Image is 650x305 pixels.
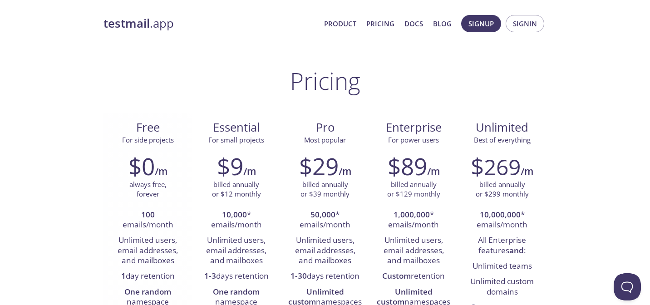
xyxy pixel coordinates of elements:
strong: testmail [103,15,150,31]
li: Unlimited users, email addresses, and mailboxes [376,233,451,269]
span: Most popular [304,135,346,144]
h6: /m [155,164,167,179]
li: Unlimited users, email addresses, and mailboxes [199,233,274,269]
li: Unlimited teams [465,259,540,274]
li: * emails/month [465,207,540,233]
li: Unlimited users, email addresses, and mailboxes [110,233,185,269]
li: emails/month [110,207,185,233]
p: always free, forever [129,180,167,199]
li: * emails/month [199,207,274,233]
li: days retention [199,269,274,284]
strong: 100 [141,209,155,220]
h6: /m [427,164,440,179]
h2: $9 [217,152,243,180]
p: billed annually or $12 monthly [212,180,261,199]
a: Product [324,18,356,30]
strong: One random [213,286,260,297]
h2: $0 [128,152,155,180]
h1: Pricing [290,67,360,94]
strong: 10,000,000 [480,209,521,220]
strong: 1-3 [204,271,216,281]
span: Essential [199,120,273,135]
li: All Enterprise features : [465,233,540,259]
a: testmail.app [103,16,317,31]
a: Docs [404,18,423,30]
p: billed annually or $299 monthly [476,180,529,199]
span: For small projects [208,135,264,144]
li: * emails/month [287,207,362,233]
strong: 10,000 [222,209,247,220]
strong: 1 [121,271,126,281]
span: 269 [484,152,521,182]
strong: Custom [382,271,411,281]
li: * emails/month [376,207,451,233]
button: Signin [506,15,544,32]
strong: 1-30 [291,271,307,281]
span: Pro [288,120,362,135]
a: Blog [433,18,452,30]
p: billed annually or $129 monthly [387,180,440,199]
li: days retention [287,269,362,284]
span: Unlimited [476,119,528,135]
li: day retention [110,269,185,284]
h6: /m [339,164,351,179]
strong: 1,000,000 [394,209,430,220]
h6: /m [521,164,533,179]
li: Unlimited users, email addresses, and mailboxes [287,233,362,269]
span: Signin [513,18,537,30]
strong: 50,000 [310,209,335,220]
span: Free [111,120,185,135]
li: retention [376,269,451,284]
strong: One random [124,286,171,297]
h2: $ [471,152,521,180]
span: Best of everything [474,135,531,144]
p: billed annually or $39 monthly [300,180,350,199]
h2: $29 [299,152,339,180]
span: Signup [468,18,494,30]
strong: and [509,245,524,256]
button: Signup [461,15,501,32]
iframe: Help Scout Beacon - Open [614,273,641,300]
li: Unlimited custom domains [465,274,540,300]
h2: $89 [388,152,427,180]
span: For power users [388,135,439,144]
span: For side projects [122,135,174,144]
span: Enterprise [377,120,451,135]
h6: /m [243,164,256,179]
a: Pricing [366,18,394,30]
